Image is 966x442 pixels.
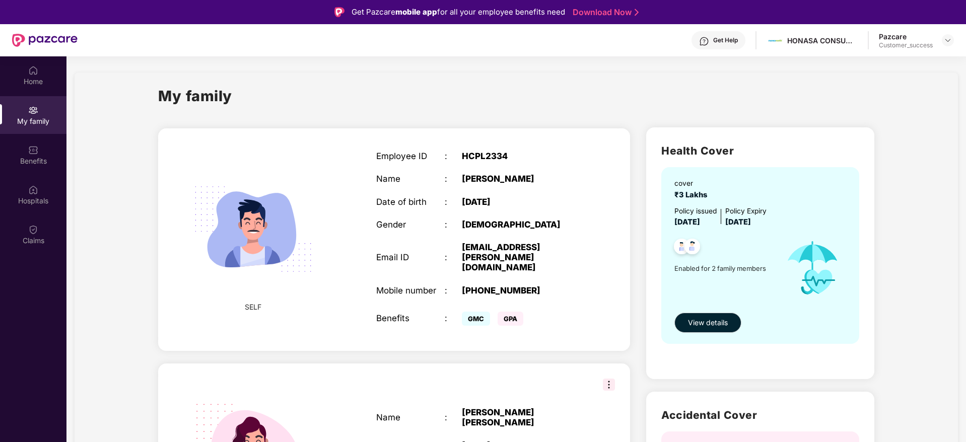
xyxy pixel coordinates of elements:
[376,174,445,184] div: Name
[462,151,582,161] div: HCPL2334
[879,32,933,41] div: Pazcare
[376,197,445,207] div: Date of birth
[768,33,783,48] img: Mamaearth%20Logo.jpg
[787,36,858,45] div: HONASA CONSUMER LIMITED
[28,185,38,195] img: svg+xml;base64,PHN2ZyBpZD0iSG9zcGl0YWxzIiB4bWxucz0iaHR0cDovL3d3dy53My5vcmcvMjAwMC9zdmciIHdpZHRoPS...
[376,313,445,323] div: Benefits
[334,7,344,17] img: Logo
[445,412,462,422] div: :
[12,34,78,47] img: New Pazcare Logo
[376,412,445,422] div: Name
[462,242,582,273] div: [EMAIL_ADDRESS][PERSON_NAME][DOMAIN_NAME]
[180,157,325,302] img: svg+xml;base64,PHN2ZyB4bWxucz0iaHR0cDovL3d3dy53My5vcmcvMjAwMC9zdmciIHdpZHRoPSIyMjQiIGhlaWdodD0iMT...
[699,36,709,46] img: svg+xml;base64,PHN2ZyBpZD0iSGVscC0zMngzMiIgeG1sbnM9Imh0dHA6Ly93d3cudzMub3JnLzIwMDAvc3ZnIiB3aWR0aD...
[462,197,582,207] div: [DATE]
[445,313,462,323] div: :
[28,105,38,115] img: svg+xml;base64,PHN2ZyB3aWR0aD0iMjAiIGhlaWdodD0iMjAiIHZpZXdCb3g9IjAgMCAyMCAyMCIgZmlsbD0ibm9uZSIgeG...
[725,206,767,217] div: Policy Expiry
[158,85,232,107] h1: My family
[603,379,615,391] img: svg+xml;base64,PHN2ZyB3aWR0aD0iMzIiIGhlaWdodD0iMzIiIHZpZXdCb3g9IjAgMCAzMiAzMiIgZmlsbD0ibm9uZSIgeG...
[445,197,462,207] div: :
[376,151,445,161] div: Employee ID
[462,407,582,427] div: [PERSON_NAME] [PERSON_NAME]
[462,219,582,230] div: [DEMOGRAPHIC_DATA]
[445,285,462,296] div: :
[674,206,717,217] div: Policy issued
[462,174,582,184] div: [PERSON_NAME]
[688,317,728,328] span: View details
[725,217,751,227] span: [DATE]
[680,236,705,260] img: svg+xml;base64,PHN2ZyB4bWxucz0iaHR0cDovL3d3dy53My5vcmcvMjAwMC9zdmciIHdpZHRoPSI0OC45NDMiIGhlaWdodD...
[635,7,639,18] img: Stroke
[879,41,933,49] div: Customer_success
[376,252,445,262] div: Email ID
[462,312,490,326] span: GMC
[462,285,582,296] div: [PHONE_NUMBER]
[245,302,261,313] span: SELF
[661,142,859,159] h2: Health Cover
[573,7,636,18] a: Download Now
[395,7,437,17] strong: mobile app
[28,145,38,155] img: svg+xml;base64,PHN2ZyBpZD0iQmVuZWZpdHMiIHhtbG5zPSJodHRwOi8vd3d3LnczLm9yZy8yMDAwL3N2ZyIgd2lkdGg9Ij...
[713,36,738,44] div: Get Help
[445,151,462,161] div: :
[445,252,462,262] div: :
[944,36,952,44] img: svg+xml;base64,PHN2ZyBpZD0iRHJvcGRvd24tMzJ4MzIiIHhtbG5zPSJodHRwOi8vd3d3LnczLm9yZy8yMDAwL3N2ZyIgd2...
[674,178,711,189] div: cover
[28,65,38,76] img: svg+xml;base64,PHN2ZyBpZD0iSG9tZSIgeG1sbnM9Imh0dHA6Ly93d3cudzMub3JnLzIwMDAvc3ZnIiB3aWR0aD0iMjAiIG...
[674,217,700,227] span: [DATE]
[661,407,859,423] h2: Accidental Cover
[376,285,445,296] div: Mobile number
[376,219,445,230] div: Gender
[28,225,38,235] img: svg+xml;base64,PHN2ZyBpZD0iQ2xhaW0iIHhtbG5zPSJodHRwOi8vd3d3LnczLm9yZy8yMDAwL3N2ZyIgd2lkdGg9IjIwIi...
[445,219,462,230] div: :
[445,174,462,184] div: :
[674,263,776,273] span: Enabled for 2 family members
[674,190,711,199] span: ₹3 Lakhs
[352,6,565,18] div: Get Pazcare for all your employee benefits need
[669,236,694,260] img: svg+xml;base64,PHN2ZyB4bWxucz0iaHR0cDovL3d3dy53My5vcmcvMjAwMC9zdmciIHdpZHRoPSI0OC45NDMiIGhlaWdodD...
[674,313,741,333] button: View details
[498,312,523,326] span: GPA
[776,229,850,308] img: icon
